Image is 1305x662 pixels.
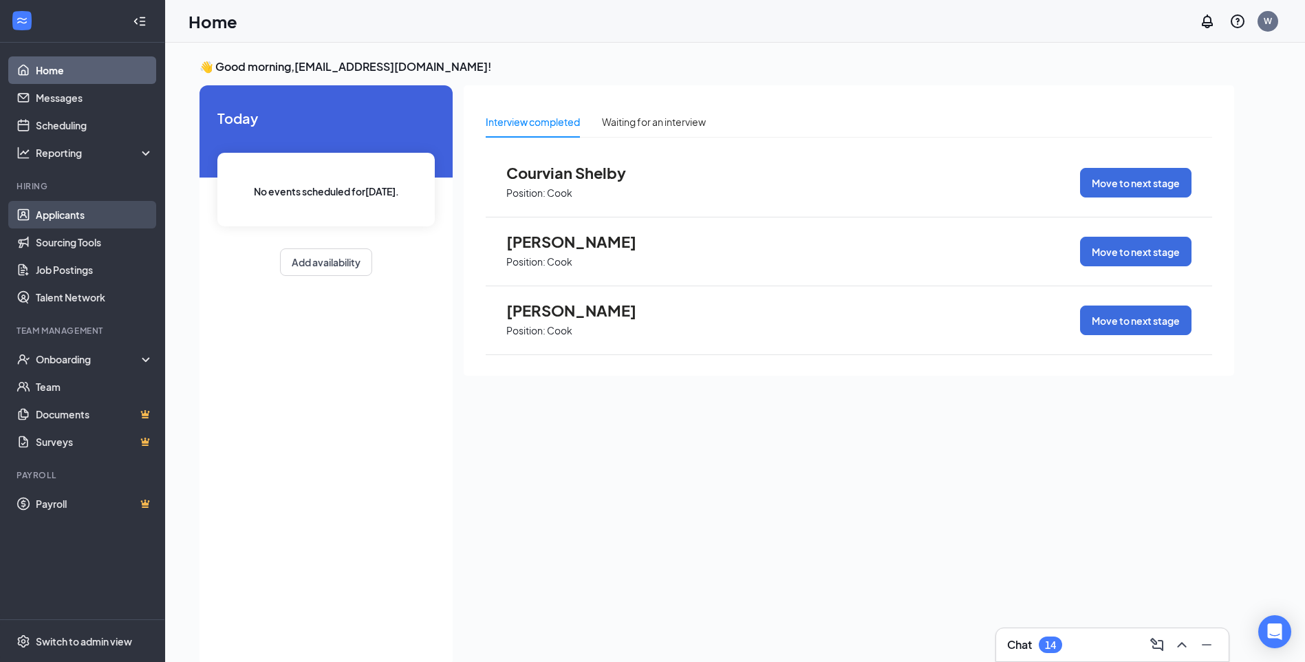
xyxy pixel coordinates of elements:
[506,186,546,200] p: Position:
[36,284,153,311] a: Talent Network
[188,10,237,33] h1: Home
[547,186,572,200] p: Cook
[17,180,151,192] div: Hiring
[506,324,546,337] p: Position:
[36,111,153,139] a: Scheduling
[17,352,30,366] svg: UserCheck
[1080,237,1191,266] button: Move to next stage
[17,146,30,160] svg: Analysis
[602,114,706,129] div: Waiting for an interview
[36,228,153,256] a: Sourcing Tools
[1198,637,1215,653] svg: Minimize
[36,84,153,111] a: Messages
[547,324,572,337] p: Cook
[36,634,132,648] div: Switch to admin view
[1258,615,1291,648] div: Open Intercom Messenger
[199,59,1234,74] h3: 👋 Good morning, [EMAIL_ADDRESS][DOMAIN_NAME] !
[36,490,153,517] a: PayrollCrown
[1007,637,1032,652] h3: Chat
[1199,13,1216,30] svg: Notifications
[217,107,435,129] span: Today
[280,248,372,276] button: Add availability
[15,14,29,28] svg: WorkstreamLogo
[506,164,658,182] span: Courvian Shelby
[506,255,546,268] p: Position:
[133,14,147,28] svg: Collapse
[36,256,153,284] a: Job Postings
[1171,634,1193,656] button: ChevronUp
[1080,306,1191,335] button: Move to next stage
[254,184,399,199] span: No events scheduled for [DATE] .
[506,233,658,250] span: [PERSON_NAME]
[36,201,153,228] a: Applicants
[1080,168,1191,197] button: Move to next stage
[36,56,153,84] a: Home
[17,325,151,337] div: Team Management
[1229,13,1246,30] svg: QuestionInfo
[17,634,30,648] svg: Settings
[1146,634,1168,656] button: ComposeMessage
[1174,637,1190,653] svg: ChevronUp
[486,114,580,129] div: Interview completed
[36,352,142,366] div: Onboarding
[506,301,658,319] span: [PERSON_NAME]
[17,469,151,481] div: Payroll
[36,401,153,428] a: DocumentsCrown
[547,255,572,268] p: Cook
[36,146,154,160] div: Reporting
[36,373,153,401] a: Team
[1196,634,1218,656] button: Minimize
[1149,637,1165,653] svg: ComposeMessage
[1264,15,1272,27] div: W
[36,428,153,456] a: SurveysCrown
[1045,639,1056,651] div: 14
